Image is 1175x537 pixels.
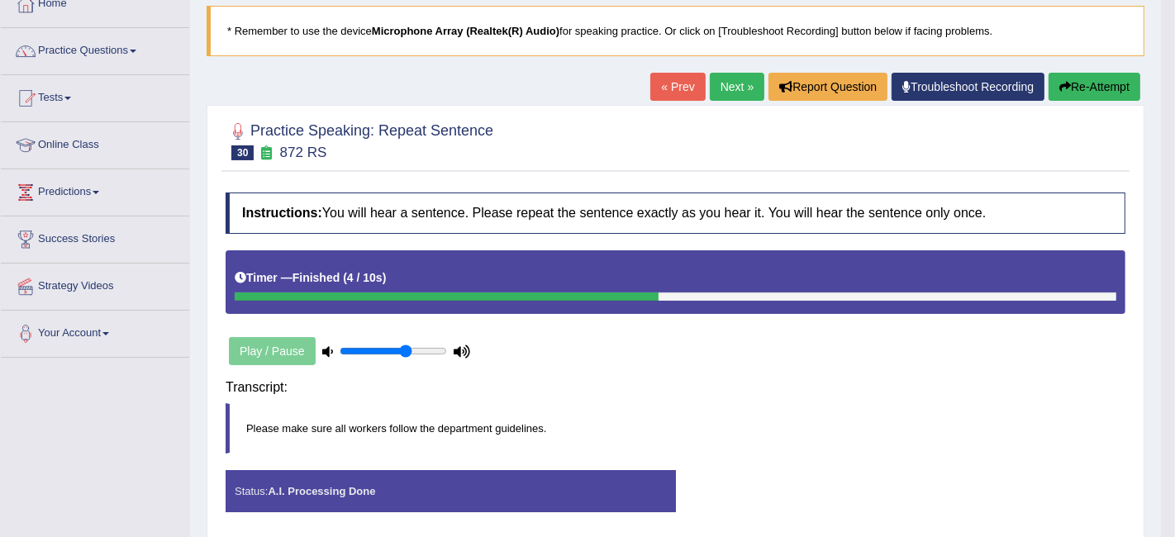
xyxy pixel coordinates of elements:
[1,216,189,258] a: Success Stories
[268,485,375,497] strong: A.I. Processing Done
[1049,73,1140,101] button: Re-Attempt
[231,145,254,160] span: 30
[343,271,347,284] b: (
[242,206,322,220] b: Instructions:
[207,6,1144,56] blockquote: * Remember to use the device for speaking practice. Or click on [Troubleshoot Recording] button b...
[258,145,275,161] small: Exam occurring question
[1,264,189,305] a: Strategy Videos
[372,25,559,37] b: Microphone Array (Realtek(R) Audio)
[1,122,189,164] a: Online Class
[226,119,493,160] h2: Practice Speaking: Repeat Sentence
[768,73,887,101] button: Report Question
[650,73,705,101] a: « Prev
[347,271,383,284] b: 4 / 10s
[235,272,386,284] h5: Timer —
[226,403,1125,454] blockquote: Please make sure all workers follow the department guidelines.
[226,192,1125,234] h4: You will hear a sentence. Please repeat the sentence exactly as you hear it. You will hear the se...
[1,28,189,69] a: Practice Questions
[710,73,764,101] a: Next »
[1,311,189,352] a: Your Account
[226,470,676,512] div: Status:
[1,169,189,211] a: Predictions
[383,271,387,284] b: )
[280,145,327,160] small: 872 RS
[293,271,340,284] b: Finished
[892,73,1044,101] a: Troubleshoot Recording
[226,380,1125,395] h4: Transcript:
[1,75,189,116] a: Tests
